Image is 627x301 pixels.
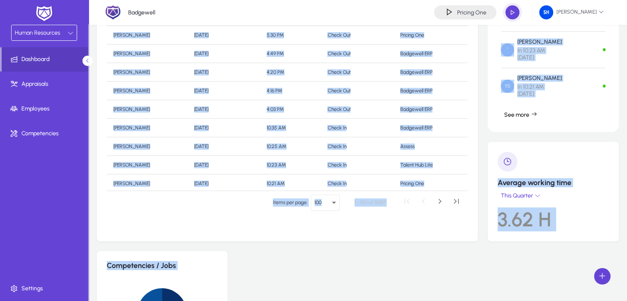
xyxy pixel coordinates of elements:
[188,82,260,100] td: [DATE]
[260,119,321,137] td: 10:35 AM
[2,285,90,293] span: Settings
[2,72,90,96] a: Appraisals
[394,156,468,174] td: Talent Hub Lite
[321,100,393,119] td: Check Out
[448,194,465,211] button: Last page
[499,192,535,199] span: This Quarter
[15,29,60,36] span: Human Resources
[260,63,321,82] td: 4:20 PM
[2,55,88,63] span: Dashboard
[539,5,553,19] img: 132.png
[105,5,121,20] img: 2.png
[394,174,468,193] td: Pricing One
[321,156,393,174] td: Check In
[394,26,468,45] td: Pricing One
[321,82,393,100] td: Check Out
[394,63,468,82] td: Badgewell ERP
[501,43,514,56] img: Ahmed Halawa
[107,156,188,174] td: [PERSON_NAME]
[498,178,609,187] p: Average working time
[517,38,562,45] p: [PERSON_NAME]
[2,96,90,121] a: Employees
[355,198,385,207] div: 1 - 100 of 13387
[260,45,321,63] td: 4:49 PM
[394,137,468,156] td: Assess
[188,156,260,174] td: [DATE]
[188,45,260,63] td: [DATE]
[260,174,321,193] td: 10:21 AM
[498,201,609,231] p: 3.62 H
[107,82,188,100] td: [PERSON_NAME]
[394,82,468,100] td: Badgewell ERP
[107,137,188,156] td: [PERSON_NAME]
[321,45,393,63] td: Check Out
[188,26,260,45] td: [DATE]
[501,80,514,93] img: Yomna Osman
[2,105,90,113] span: Employees
[188,63,260,82] td: [DATE]
[321,137,393,156] td: Check In
[517,47,562,61] span: In 10:23 AM [DATE]
[533,5,611,20] button: [PERSON_NAME]
[2,129,90,138] span: Competencies
[188,119,260,137] td: [DATE]
[260,156,321,174] td: 10:23 AM
[34,5,54,22] img: white-logo.png
[517,75,562,82] p: [PERSON_NAME]
[260,137,321,156] td: 10:25 AM
[107,100,188,119] td: [PERSON_NAME]
[107,190,468,214] mat-paginator: Select page
[498,190,542,201] button: This Quarter
[188,100,260,119] td: [DATE]
[394,45,468,63] td: Badgewell ERP
[188,137,260,156] td: [DATE]
[260,100,321,119] td: 4:03 PM
[107,119,188,137] td: [PERSON_NAME]
[457,9,486,16] h4: Pricing One
[260,82,321,100] td: 4:16 PM
[321,174,393,193] td: Check In
[394,119,468,137] td: Badgewell ERP
[2,80,90,88] span: Appraisals
[321,26,393,45] td: Check Out
[501,107,541,122] button: See more
[107,26,188,45] td: [PERSON_NAME]
[107,45,188,63] td: [PERSON_NAME]
[107,174,188,193] td: [PERSON_NAME]
[432,194,448,211] button: Next page
[273,198,308,207] div: Items per page:
[260,26,321,45] td: 5:30 PM
[321,63,393,82] td: Check Out
[2,276,90,301] a: Settings
[107,261,218,270] h5: Competencies / Jobs
[107,63,188,82] td: [PERSON_NAME]
[128,9,155,16] p: Badgewell
[2,121,90,146] a: Competencies
[394,100,468,119] td: Badgewell ERP
[321,119,393,137] td: Check In
[504,111,538,118] span: See more
[315,200,322,205] span: 100
[188,174,260,193] td: [DATE]
[517,83,562,97] span: In 10:21 AM [DATE]
[539,5,604,19] span: [PERSON_NAME]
